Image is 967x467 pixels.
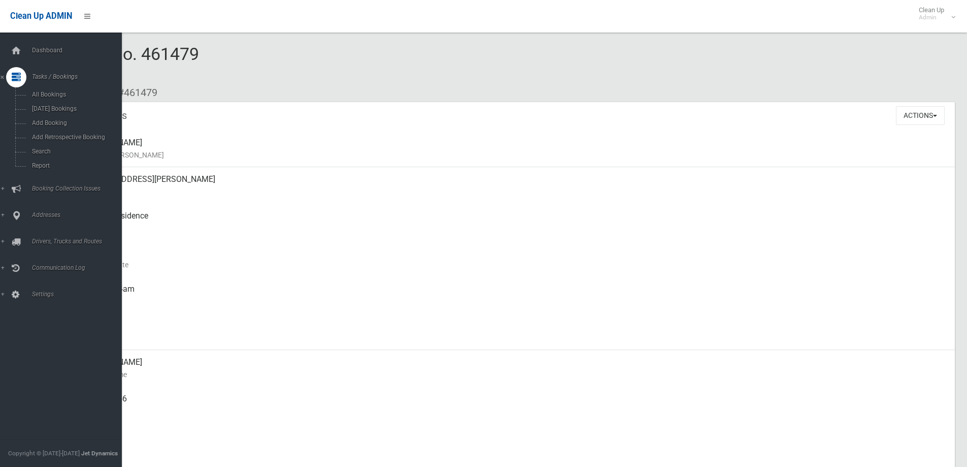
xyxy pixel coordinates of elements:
[81,405,947,417] small: Mobile
[10,11,72,21] span: Clean Up ADMIN
[29,211,129,219] span: Addresses
[81,423,947,460] div: None given
[29,47,129,54] span: Dashboard
[45,44,199,83] span: Booking No. 461479
[29,91,121,98] span: All Bookings
[81,332,947,344] small: Zone
[81,450,118,457] strong: Jet Dynamics
[81,368,947,381] small: Contact Name
[29,148,121,155] span: Search
[29,134,121,141] span: Add Retrospective Booking
[81,240,947,277] div: [DATE]
[29,185,129,192] span: Booking Collection Issues
[81,295,947,307] small: Collected At
[919,14,944,21] small: Admin
[81,204,947,240] div: Front of Residence
[81,149,947,161] small: Name of [PERSON_NAME]
[81,314,947,350] div: [DATE]
[81,277,947,314] div: [DATE] 6:54am
[29,162,121,169] span: Report
[111,83,157,102] li: #461479
[81,167,947,204] div: [STREET_ADDRESS][PERSON_NAME]
[81,185,947,198] small: Address
[29,291,129,298] span: Settings
[29,264,129,271] span: Communication Log
[914,6,954,21] span: Clean Up
[29,105,121,112] span: [DATE] Bookings
[29,73,129,80] span: Tasks / Bookings
[81,131,947,167] div: [PERSON_NAME]
[81,387,947,423] div: 0404377756
[81,259,947,271] small: Collection Date
[81,222,947,234] small: Pickup Point
[896,106,945,125] button: Actions
[8,450,80,457] span: Copyright © [DATE]-[DATE]
[29,238,129,245] span: Drivers, Trucks and Routes
[81,442,947,454] small: Landline
[29,119,121,127] span: Add Booking
[81,350,947,387] div: [PERSON_NAME]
